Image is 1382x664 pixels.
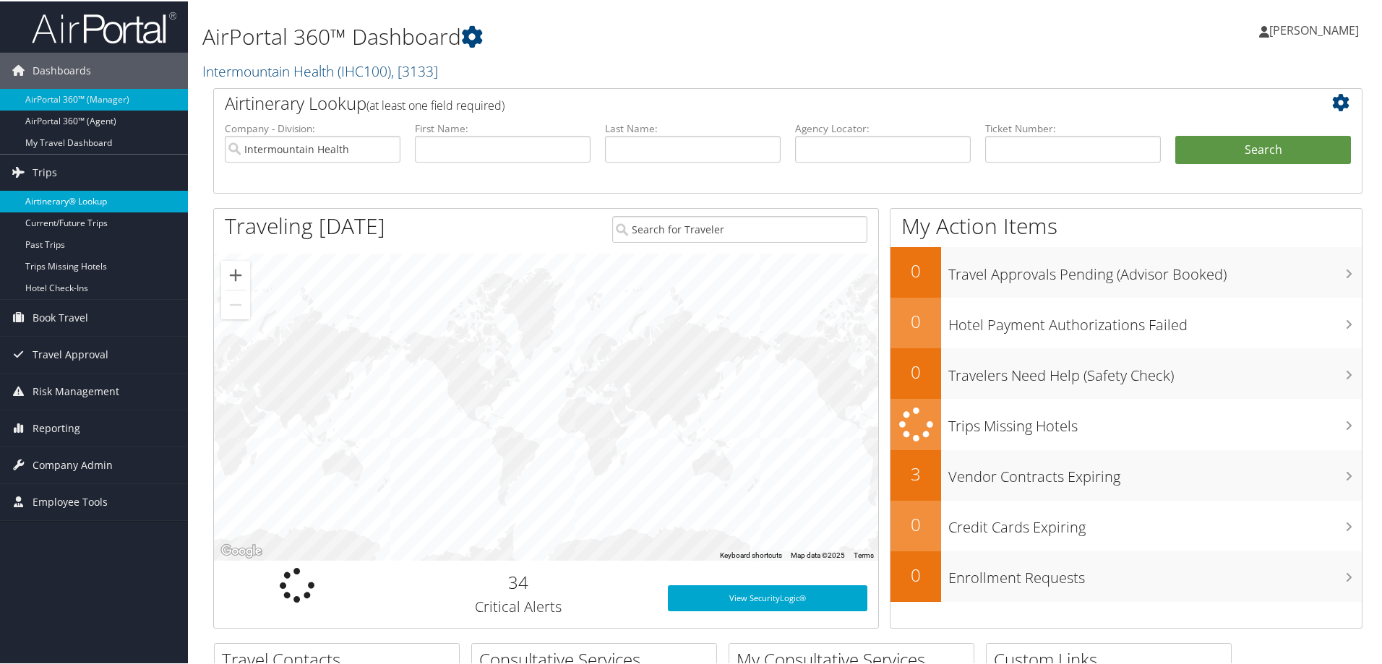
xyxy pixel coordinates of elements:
h1: Traveling [DATE] [225,210,385,240]
a: Open this area in Google Maps (opens a new window) [218,540,265,559]
h3: Credit Cards Expiring [948,509,1362,536]
a: Trips Missing Hotels [890,397,1362,449]
h2: 0 [890,358,941,383]
input: Search for Traveler [612,215,867,241]
label: First Name: [415,120,591,134]
span: Trips [33,153,57,189]
button: Zoom in [221,259,250,288]
span: (at least one field required) [366,96,505,112]
span: , [ 3133 ] [391,60,438,79]
a: 0Hotel Payment Authorizations Failed [890,296,1362,347]
h2: 0 [890,257,941,282]
h2: Airtinerary Lookup [225,90,1256,114]
a: 3Vendor Contracts Expiring [890,449,1362,499]
h3: Critical Alerts [391,595,646,616]
h3: Enrollment Requests [948,559,1362,587]
a: Terms (opens in new tab) [854,550,874,558]
h2: 0 [890,561,941,586]
label: Ticket Number: [985,120,1161,134]
img: airportal-logo.png [32,9,176,43]
a: Intermountain Health [202,60,438,79]
a: 0Credit Cards Expiring [890,499,1362,550]
h1: My Action Items [890,210,1362,240]
a: [PERSON_NAME] [1259,7,1373,51]
a: 0Travelers Need Help (Safety Check) [890,347,1362,397]
span: Risk Management [33,372,119,408]
label: Agency Locator: [795,120,971,134]
span: Company Admin [33,446,113,482]
h2: 34 [391,569,646,593]
button: Search [1175,134,1351,163]
h1: AirPortal 360™ Dashboard [202,20,983,51]
h3: Vendor Contracts Expiring [948,458,1362,486]
label: Last Name: [605,120,781,134]
span: ( IHC100 ) [338,60,391,79]
h3: Travel Approvals Pending (Advisor Booked) [948,256,1362,283]
span: Book Travel [33,298,88,335]
span: Employee Tools [33,483,108,519]
button: Keyboard shortcuts [720,549,782,559]
button: Zoom out [221,289,250,318]
h2: 3 [890,460,941,485]
span: Travel Approval [33,335,108,371]
img: Google [218,540,265,559]
span: Reporting [33,409,80,445]
h3: Travelers Need Help (Safety Check) [948,357,1362,384]
label: Company - Division: [225,120,400,134]
span: Dashboards [33,51,91,87]
a: View SecurityLogic® [668,584,867,610]
h3: Hotel Payment Authorizations Failed [948,306,1362,334]
a: 0Travel Approvals Pending (Advisor Booked) [890,246,1362,296]
h2: 0 [890,308,941,332]
a: 0Enrollment Requests [890,550,1362,600]
span: [PERSON_NAME] [1269,21,1359,37]
h2: 0 [890,511,941,535]
h3: Trips Missing Hotels [948,408,1362,435]
span: Map data ©2025 [791,550,845,558]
